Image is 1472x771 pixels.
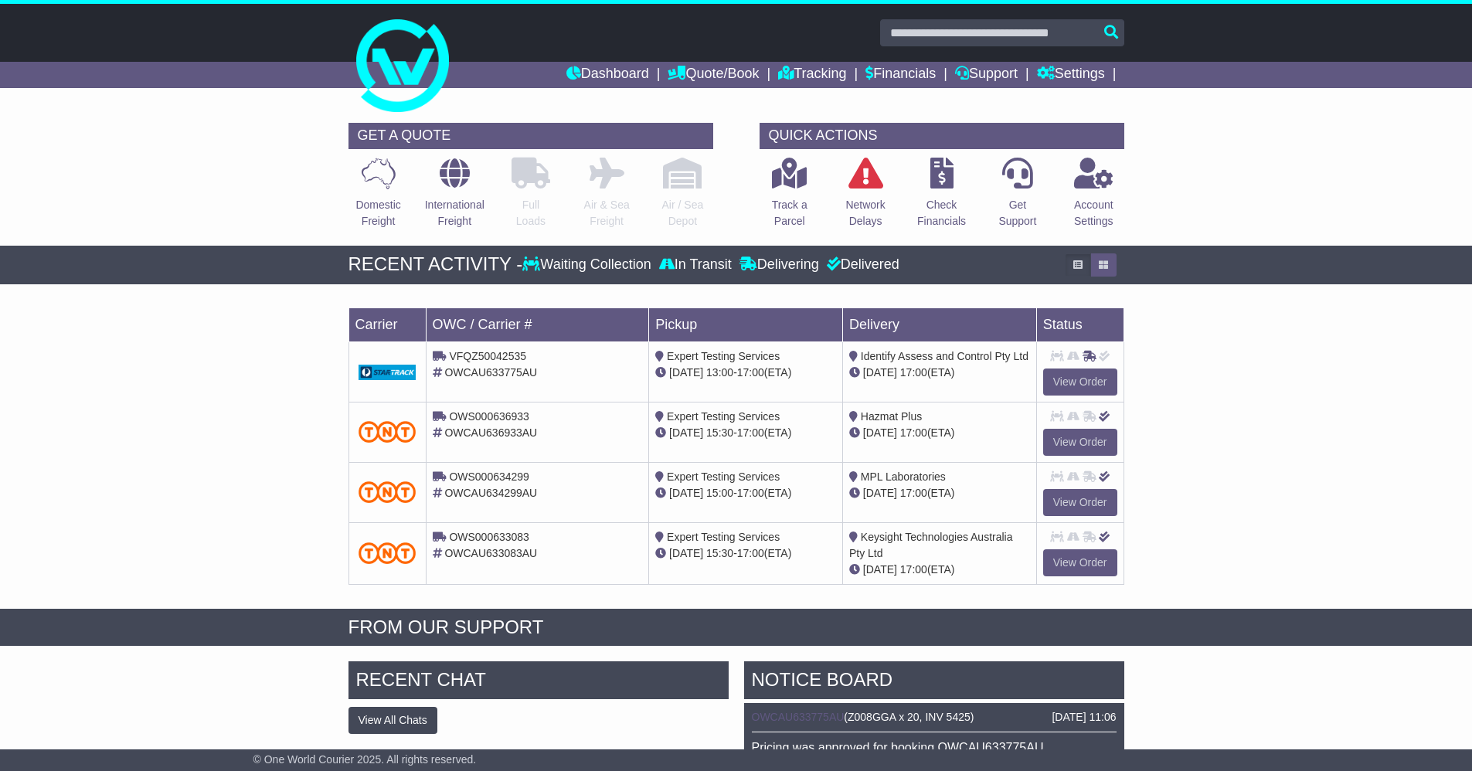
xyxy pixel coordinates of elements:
div: - (ETA) [655,425,836,441]
div: In Transit [655,256,736,273]
span: 17:00 [737,547,764,559]
span: OWS000636933 [449,410,529,423]
a: View Order [1043,429,1117,456]
span: OWCAU636933AU [444,426,537,439]
div: GET A QUOTE [348,123,713,149]
a: Settings [1037,62,1105,88]
span: OWS000633083 [449,531,529,543]
span: [DATE] [863,487,897,499]
span: [DATE] [669,547,703,559]
span: Keysight Technologies Australia Pty Ltd [849,531,1013,559]
div: - (ETA) [655,545,836,562]
p: Track a Parcel [772,197,807,229]
div: RECENT ACTIVITY - [348,253,523,276]
td: Status [1036,307,1124,341]
span: 17:00 [900,366,927,379]
a: Tracking [778,62,846,88]
div: - (ETA) [655,485,836,501]
div: QUICK ACTIONS [760,123,1124,149]
div: (ETA) [849,562,1030,578]
a: Quote/Book [668,62,759,88]
a: Financials [865,62,936,88]
td: Carrier [348,307,426,341]
a: AccountSettings [1073,157,1114,238]
span: [DATE] [863,563,897,576]
div: Delivering [736,256,823,273]
td: OWC / Carrier # [426,307,649,341]
a: DomesticFreight [355,157,401,238]
p: Air & Sea Freight [584,197,630,229]
td: Delivery [842,307,1036,341]
div: (ETA) [849,485,1030,501]
img: TNT_Domestic.png [359,481,416,502]
div: Delivered [823,256,899,273]
a: View Order [1043,549,1117,576]
div: [DATE] 11:06 [1052,711,1116,724]
a: CheckFinancials [916,157,967,238]
span: 15:30 [706,426,733,439]
div: NOTICE BOARD [744,661,1124,703]
button: View All Chats [348,707,437,734]
div: RECENT CHAT [348,661,729,703]
span: [DATE] [863,426,897,439]
span: MPL Laboratories [861,470,946,483]
a: NetworkDelays [845,157,886,238]
span: [DATE] [669,487,703,499]
span: 17:00 [737,366,764,379]
p: Full Loads [512,197,550,229]
span: 17:00 [737,426,764,439]
a: Track aParcel [771,157,808,238]
div: ( ) [752,711,1117,724]
div: (ETA) [849,365,1030,381]
span: 15:00 [706,487,733,499]
span: Expert Testing Services [667,410,780,423]
span: 17:00 [900,426,927,439]
td: Pickup [649,307,843,341]
a: Dashboard [566,62,649,88]
span: 17:00 [900,563,927,576]
span: Hazmat Plus [861,410,922,423]
span: 13:00 [706,366,733,379]
img: GetCarrierServiceDarkLogo [359,365,416,380]
p: Air / Sea Depot [662,197,704,229]
img: TNT_Domestic.png [359,542,416,563]
p: Get Support [998,197,1036,229]
p: Network Delays [845,197,885,229]
p: Pricing was approved for booking OWCAU633775AU. [752,740,1117,755]
span: [DATE] [669,426,703,439]
span: [DATE] [669,366,703,379]
a: InternationalFreight [424,157,485,238]
span: © One World Courier 2025. All rights reserved. [253,753,477,766]
span: OWCAU634299AU [444,487,537,499]
span: Identify Assess and Control Pty Ltd [861,350,1028,362]
div: Waiting Collection [522,256,654,273]
span: Expert Testing Services [667,350,780,362]
div: FROM OUR SUPPORT [348,616,1124,639]
span: OWCAU633775AU [444,366,537,379]
span: Expert Testing Services [667,470,780,483]
a: View Order [1043,369,1117,396]
div: (ETA) [849,425,1030,441]
span: 17:00 [737,487,764,499]
p: Account Settings [1074,197,1113,229]
img: TNT_Domestic.png [359,421,416,442]
p: Check Financials [917,197,966,229]
span: 17:00 [900,487,927,499]
div: - (ETA) [655,365,836,381]
span: OWCAU633083AU [444,547,537,559]
span: [DATE] [863,366,897,379]
a: Support [955,62,1018,88]
p: International Freight [425,197,484,229]
a: OWCAU633775AU [752,711,845,723]
span: Z008GGA x 20, INV 5425 [848,711,971,723]
span: Expert Testing Services [667,531,780,543]
a: View Order [1043,489,1117,516]
p: Domestic Freight [355,197,400,229]
span: OWS000634299 [449,470,529,483]
a: GetSupport [998,157,1037,238]
span: VFQZ50042535 [449,350,526,362]
span: 15:30 [706,547,733,559]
